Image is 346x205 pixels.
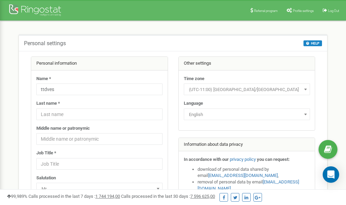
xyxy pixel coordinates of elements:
label: Language [184,100,203,107]
div: Other settings [179,57,315,71]
div: Open Intercom Messenger [323,166,339,183]
button: HELP [303,40,322,46]
label: Salutation [36,175,56,181]
span: 99,989% [7,194,27,199]
label: Time zone [184,76,204,82]
input: Middle name or patronymic [36,133,163,145]
label: Job Title * [36,150,56,156]
span: Calls processed in the last 30 days : [121,194,215,199]
div: Personal information [31,57,168,71]
input: Job Title [36,158,163,170]
strong: you can request: [257,157,290,162]
span: English [184,108,310,120]
li: removal of personal data by email , [198,179,310,192]
span: Log Out [328,9,339,13]
strong: In accordance with our [184,157,229,162]
div: Information about data privacy [179,138,315,152]
a: privacy policy [230,157,256,162]
span: English [186,110,308,119]
span: (UTC-11:00) Pacific/Midway [184,84,310,95]
span: Profile settings [293,9,314,13]
span: Referral program [254,9,278,13]
label: Last name * [36,100,60,107]
label: Name * [36,76,51,82]
u: 7 596 625,00 [190,194,215,199]
u: 1 744 194,00 [95,194,120,199]
input: Last name [36,108,163,120]
span: (UTC-11:00) Pacific/Midway [186,85,308,94]
a: [EMAIL_ADDRESS][DOMAIN_NAME] [208,173,278,178]
h5: Personal settings [24,40,66,47]
label: Middle name or patronymic [36,125,90,132]
span: Calls processed in the last 7 days : [28,194,120,199]
span: Mr. [39,184,160,194]
input: Name [36,84,163,95]
span: Mr. [36,183,163,194]
li: download of personal data shared by email , [198,166,310,179]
